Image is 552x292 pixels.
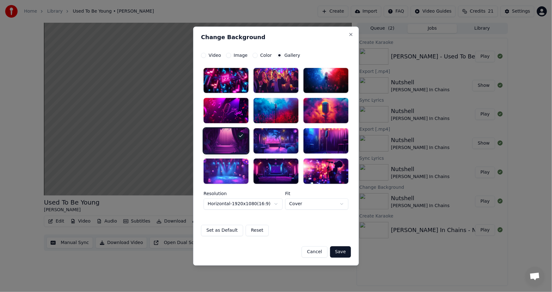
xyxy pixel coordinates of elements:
label: Image [234,53,248,57]
button: Set as Default [201,225,243,236]
label: Fit [285,191,348,196]
label: Resolution [204,191,283,196]
label: Gallery [285,53,300,57]
button: Reset [246,225,269,236]
label: Video [209,53,221,57]
button: Cancel [302,246,327,258]
button: Save [330,246,351,258]
h2: Change Background [201,34,351,40]
label: Color [260,53,272,57]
